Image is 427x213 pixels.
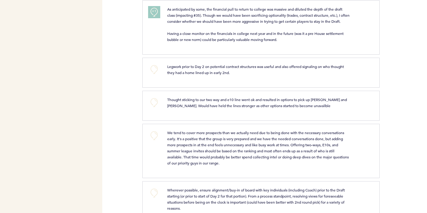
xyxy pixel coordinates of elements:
[167,188,346,211] span: Wherever possible, ensure alignment/buy-in of board with key individuals (including Coach) prior ...
[148,6,160,18] button: +1
[167,64,345,75] span: Legwork prior to Day 2 on potential contract structures was useful and also offered signaling on ...
[152,8,156,14] span: +1
[167,130,350,165] span: We tend to cover more prospects than we actually need due to being done with the necessary conver...
[167,7,351,42] span: As anticipated by some, the financial pull to return to college was massive and diluted the depth...
[167,97,348,108] span: Thought sticking to our two way and e10 line went ok and resulted in options to pick up [PERSON_N...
